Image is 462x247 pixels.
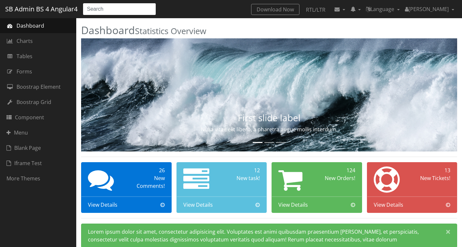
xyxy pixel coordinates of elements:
[278,201,308,209] span: View Details
[251,4,299,15] a: Download Now
[138,125,401,133] p: Nulla vitae elit libero, a pharetra augue mollis interdum.
[183,201,213,209] span: View Details
[319,174,355,182] div: New Orders!
[83,3,156,15] input: Search
[301,4,331,16] a: RTL/LTR
[129,174,165,190] div: New Comments!
[81,24,457,36] h2: Dashboard
[224,166,260,174] div: 12
[224,174,260,182] div: New task!
[414,166,450,174] div: 13
[363,3,402,16] a: Language
[129,166,165,174] div: 26
[135,25,206,37] small: Statistics Overview
[439,224,457,240] button: Close
[5,3,78,15] a: SB Admin BS 4 Angular4
[81,38,457,151] img: Random first slide
[414,174,450,182] div: New Tickets!
[88,201,117,209] span: View Details
[138,113,401,123] h3: First slide label
[402,3,457,16] a: [PERSON_NAME]
[319,166,355,174] div: 124
[6,129,28,136] span: Menu
[446,227,450,236] span: ×
[374,201,403,209] span: View Details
